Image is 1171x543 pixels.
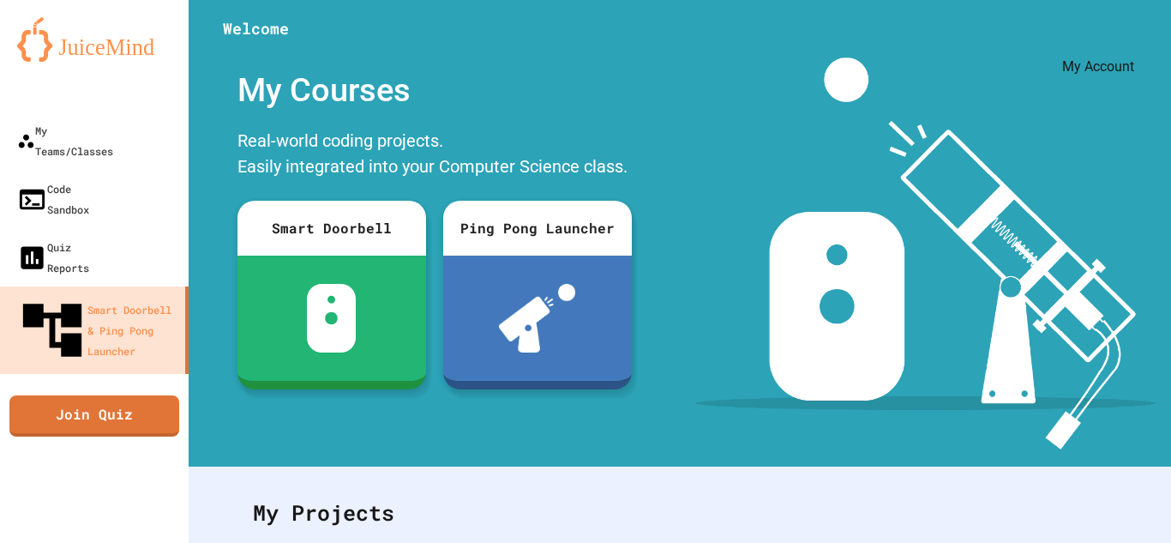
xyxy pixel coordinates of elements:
[229,57,640,124] div: My Courses
[443,201,632,256] div: Ping Pong Launcher
[499,284,575,353] img: ppl-with-ball.png
[17,295,178,365] div: Smart Doorbell & Ping Pong Launcher
[17,120,113,161] div: My Teams/Classes
[1062,57,1134,77] div: My Account
[695,57,1155,449] img: banner-image-my-projects.png
[17,178,89,220] div: Code Sandbox
[229,124,640,188] div: Real-world coding projects. Easily integrated into your Computer Science class.
[17,17,171,62] img: logo-orange.svg
[237,201,426,256] div: Smart Doorbell
[17,237,89,278] div: Quiz Reports
[9,395,179,437] a: Join Quiz
[307,284,356,353] img: sdb-white.svg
